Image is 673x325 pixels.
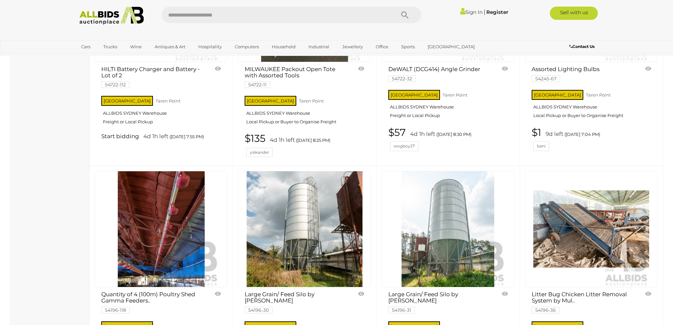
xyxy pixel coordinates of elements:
[150,41,190,52] a: Antiques & Art
[371,41,393,52] a: Office
[550,7,598,20] a: Sell with us
[532,66,633,81] a: Assorted Lighting Bulbs 54245-67
[382,171,514,287] a: Large Grain/ Feed Silo by HE Silos Forbes
[388,7,421,23] button: Search
[76,7,148,25] img: Allbids.com.au
[238,171,371,287] a: Large Grain/ Feed Silo by HE Silos Forbes
[388,66,490,81] a: DeWALT (DCG414) Angle Grinder 54722-32
[390,171,506,287] img: Large Grain/ Feed Silo by HE Silos Forbes
[533,171,649,287] img: Litter Bug Chicken Litter Removal System by Multiquip PTO Driven
[569,44,595,49] b: Contact Us
[99,41,121,52] a: Trucks
[569,43,596,50] a: Contact Us
[101,133,222,141] a: Start bidding 4d 1h left ([DATE] 7:55 PM)
[194,41,226,52] a: Hospitality
[101,94,222,130] a: [GEOGRAPHIC_DATA] Taren Point ALLBIDS SYDNEY Warehouse Freight or Local Pickup
[230,41,263,52] a: Computers
[126,41,146,52] a: Wine
[267,41,300,52] a: Household
[101,291,203,312] a: Quantity of 4 (100m) Poultry Shed Gamma Feeders.. 54196-118
[245,94,366,130] a: [GEOGRAPHIC_DATA] Taren Point ALLBIDS SYDNEY Warehouse Local Pickup or Buyer to Organise Freight
[95,171,227,287] a: Quantity of 4 (100m) Poultry Shed Gamma Feeders & Watering Pulley Systems
[245,133,366,157] a: $135 4d 1h left ([DATE] 8:25 PM) yiskander
[532,291,633,312] a: Litter Bug Chicken Litter Removal System by Mul.. 54196-36
[423,41,479,52] a: [GEOGRAPHIC_DATA]
[388,88,509,124] a: [GEOGRAPHIC_DATA] Taren Point ALLBIDS SYDNEY Warehouse Freight or Local Pickup
[77,41,95,52] a: Cars
[245,66,346,87] a: MILWAUKEE Packout Open Tote with Assorted Tools 54722-11
[388,127,509,151] a: $57 4d 1h left ([DATE] 8:30 PM) wogboy27
[101,66,203,87] a: HILTI Battery Charger and Battery - Lot of 2 54722-112
[397,41,419,52] a: Sports
[103,171,219,287] img: Quantity of 4 (100m) Poultry Shed Gamma Feeders & Watering Pulley Systems
[245,291,346,312] a: Large Grain/ Feed Silo by [PERSON_NAME] 54196-30
[304,41,334,52] a: Industrial
[532,88,653,124] a: [GEOGRAPHIC_DATA] Taren Point ALLBIDS SYDNEY Warehouse Local Pickup or Buyer to Organise Freight
[484,8,485,16] span: |
[486,9,508,15] a: Register
[460,9,483,15] a: Sign In
[388,291,490,312] a: Large Grain/ Feed Silo by [PERSON_NAME] 54196-31
[338,41,367,52] a: Jewellery
[247,171,362,287] img: Large Grain/ Feed Silo by HE Silos Forbes
[532,127,653,151] a: $1 9d left ([DATE] 7:04 PM) bani
[525,171,658,287] a: Litter Bug Chicken Litter Removal System by Multiquip PTO Driven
